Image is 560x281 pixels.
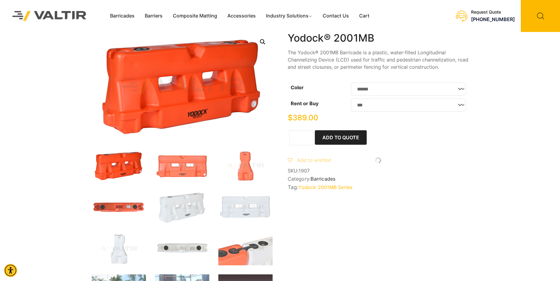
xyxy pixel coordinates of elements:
span: Category: [288,176,469,182]
img: 2001MB_Org_3Q.jpg [92,150,146,182]
span: SKU: [288,168,469,174]
img: 2001MB_Org_Front.jpg [155,150,209,182]
div: Request Quote [471,10,515,15]
img: An orange plastic dock float with two circular openings and a rectangular label on top. [92,191,146,224]
a: call (888) 496-3625 [471,16,515,22]
img: A white plastic tank with two black caps and a label on the side, viewed from above. [155,233,209,265]
button: Add to Quote [315,130,367,145]
a: Contact Us [318,11,354,21]
a: Open this option [257,36,268,47]
bdi: 389.00 [288,113,318,122]
label: Rent or Buy [291,100,318,106]
a: Accessories [222,11,261,21]
p: The Yodock® 2001MB Barricade is a plastic, water-filled Longitudinal Channelizing Device (LCD) us... [288,49,469,71]
img: A white plastic barrier with a textured surface, designed for traffic control or safety purposes. [155,191,209,224]
h1: Yodock® 2001MB [288,32,469,44]
a: Yodock 2001MB Series [298,184,352,190]
span: $ [288,113,293,122]
div: Accessibility Menu [4,264,17,277]
a: Barriers [140,11,168,21]
img: Valtir Rentals [5,3,94,29]
a: Industry Solutions [261,11,318,21]
span: 1907 [299,168,310,174]
img: An orange traffic cone with a wide base and a tapered top, designed for road safety and traffic m... [218,150,273,182]
img: A white plastic barrier with two rectangular openings, featuring the brand name "Yodock" and a logo. [218,191,273,224]
img: A white plastic container with a unique shape, likely used for storage or dispensing liquids. [92,233,146,265]
label: Color [291,84,304,90]
a: Barricades [105,11,140,21]
a: Composite Matting [168,11,222,21]
input: Product quantity [289,130,313,145]
a: Barricades [311,176,335,182]
span: Tag: [288,184,469,190]
a: Cart [354,11,375,21]
img: 2001MB_Xtra2.jpg [218,233,273,265]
